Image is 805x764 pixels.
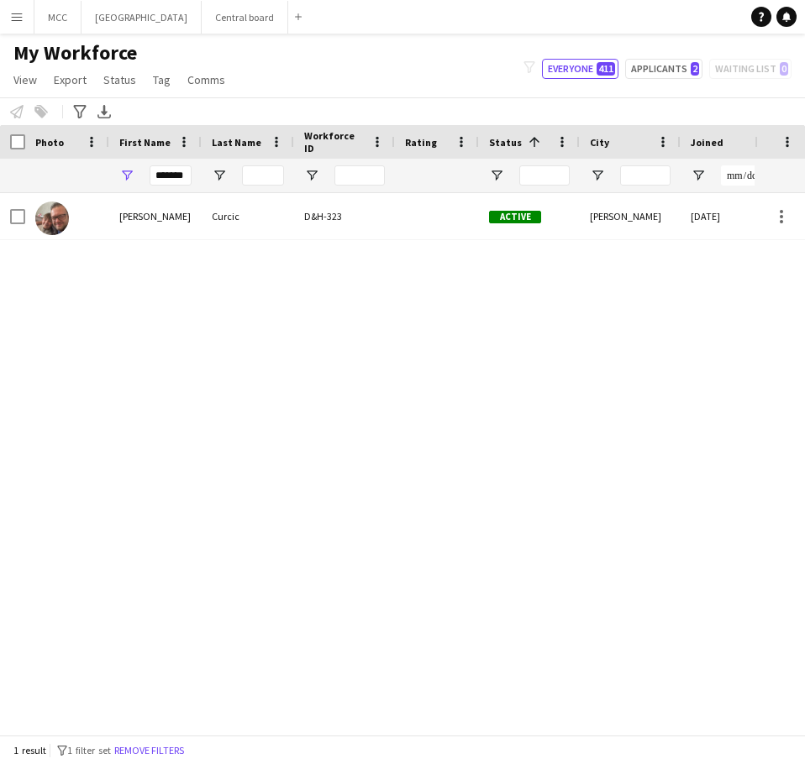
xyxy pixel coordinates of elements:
[111,741,187,760] button: Remove filters
[519,165,570,186] input: Status Filter Input
[691,168,706,183] button: Open Filter Menu
[34,1,82,34] button: MCC
[489,168,504,183] button: Open Filter Menu
[146,69,177,91] a: Tag
[82,1,202,34] button: [GEOGRAPHIC_DATA]
[405,136,437,149] span: Rating
[242,165,284,186] input: Last Name Filter Input
[202,193,294,239] div: Curcic
[150,165,192,186] input: First Name Filter Input
[181,69,232,91] a: Comms
[202,1,288,34] button: Central board
[13,40,137,65] span: My Workforce
[625,59,702,79] button: Applicants2
[590,168,605,183] button: Open Filter Menu
[691,136,723,149] span: Joined
[212,168,227,183] button: Open Filter Menu
[119,136,171,149] span: First Name
[103,72,136,87] span: Status
[97,69,143,91] a: Status
[153,72,171,87] span: Tag
[13,72,37,87] span: View
[47,69,93,91] a: Export
[304,129,365,154] span: Workforce ID
[721,165,771,186] input: Joined Filter Input
[542,59,618,79] button: Everyone411
[54,72,87,87] span: Export
[681,193,781,239] div: [DATE]
[187,72,225,87] span: Comms
[7,69,44,91] a: View
[294,193,395,239] div: D&H-323
[334,165,385,186] input: Workforce ID Filter Input
[580,193,681,239] div: [PERSON_NAME]
[212,136,261,149] span: Last Name
[119,168,134,183] button: Open Filter Menu
[94,102,114,122] app-action-btn: Export XLSX
[35,136,64,149] span: Photo
[597,62,615,76] span: 411
[70,102,90,122] app-action-btn: Advanced filters
[67,744,111,756] span: 1 filter set
[590,136,609,149] span: City
[620,165,671,186] input: City Filter Input
[35,201,69,235] img: Bradley Curcic
[304,168,319,183] button: Open Filter Menu
[109,193,202,239] div: [PERSON_NAME]
[489,211,541,223] span: Active
[691,62,699,76] span: 2
[489,136,522,149] span: Status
